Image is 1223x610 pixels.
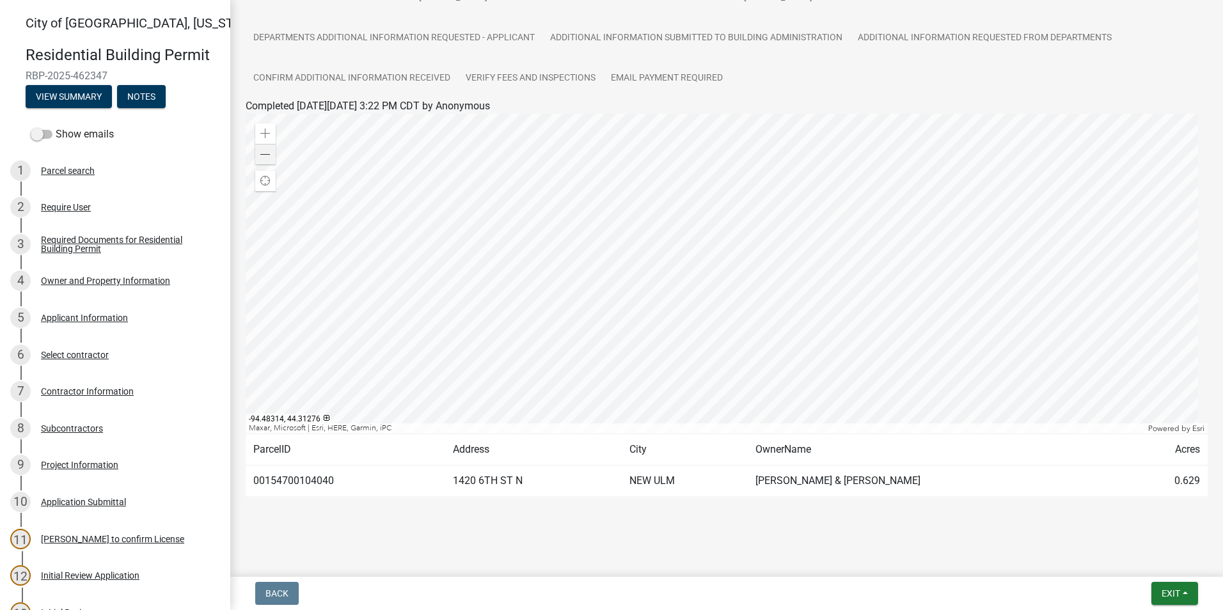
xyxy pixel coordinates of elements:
[10,529,31,549] div: 11
[26,46,220,65] h4: Residential Building Permit
[10,345,31,365] div: 6
[10,160,31,181] div: 1
[622,434,748,465] td: City
[41,350,109,359] div: Select contractor
[1123,434,1208,465] td: Acres
[246,423,1145,434] div: Maxar, Microsoft | Esri, HERE, Garmin, iPC
[41,235,210,253] div: Required Documents for Residential Building Permit
[10,234,31,254] div: 3
[117,85,166,108] button: Notes
[1123,465,1208,497] td: 0.629
[255,123,276,144] div: Zoom in
[748,434,1123,465] td: OwnerName
[10,455,31,475] div: 9
[1192,424,1204,433] a: Esri
[41,313,128,322] div: Applicant Information
[1162,588,1180,598] span: Exit
[10,565,31,586] div: 12
[622,465,748,497] td: NEW ULM
[10,197,31,217] div: 2
[41,535,184,544] div: [PERSON_NAME] to confirm License
[246,100,490,112] span: Completed [DATE][DATE] 3:22 PM CDT by Anonymous
[41,497,126,506] div: Application Submittal
[41,460,118,469] div: Project Information
[246,434,445,465] td: ParcelID
[603,58,730,99] a: Email Payment Required
[458,58,603,99] a: Verify Fees and Inspections
[445,434,622,465] td: Address
[246,465,445,497] td: 00154700104040
[255,171,276,191] div: Find my location
[26,85,112,108] button: View Summary
[255,144,276,164] div: Zoom out
[41,571,139,580] div: Initial Review Application
[542,18,850,59] a: Additional Information submitted to Building Administration
[748,465,1123,497] td: [PERSON_NAME] & [PERSON_NAME]
[10,308,31,328] div: 5
[41,424,103,433] div: Subcontractors
[41,276,170,285] div: Owner and Property Information
[26,92,112,102] wm-modal-confirm: Summary
[1145,423,1208,434] div: Powered by
[10,270,31,291] div: 4
[850,18,1119,59] a: Additional information requested from departments
[41,203,91,212] div: Require User
[41,166,95,175] div: Parcel search
[255,582,299,605] button: Back
[246,58,458,99] a: Confirm Additional Information Received
[117,92,166,102] wm-modal-confirm: Notes
[10,492,31,512] div: 10
[445,465,622,497] td: 1420 6TH ST N
[265,588,288,598] span: Back
[246,18,542,59] a: Departments Additional Information Requested - Applicant
[10,381,31,402] div: 7
[1151,582,1198,605] button: Exit
[26,15,258,31] span: City of [GEOGRAPHIC_DATA], [US_STATE]
[10,418,31,439] div: 8
[26,70,205,82] span: RBP-2025-462347
[41,387,134,396] div: Contractor Information
[31,127,114,142] label: Show emails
